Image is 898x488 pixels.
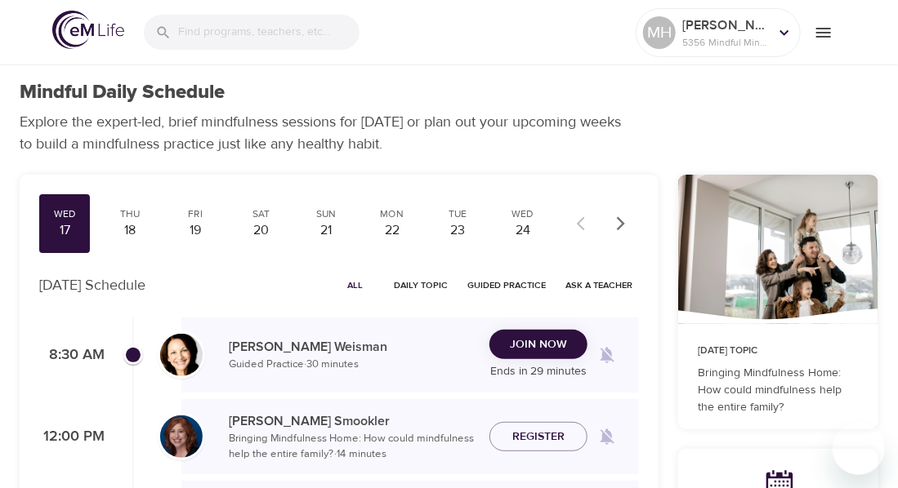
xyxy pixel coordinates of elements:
button: All [328,273,381,298]
p: Bringing Mindfulness Home: How could mindfulness help the entire family? [698,365,859,416]
p: 12:00 PM [39,426,105,448]
span: All [335,277,374,293]
p: [DATE] Schedule [39,274,145,296]
span: Daily Topic [394,277,448,293]
p: [PERSON_NAME] Weisman [229,337,476,357]
p: [PERSON_NAME] Smookler [229,411,476,431]
button: Ask a Teacher [559,273,639,298]
div: Tue [439,207,476,221]
button: Register [489,422,587,452]
p: [DATE] Topic [698,344,859,358]
p: 8:30 AM [39,344,105,366]
span: Guided Practice [467,277,546,293]
p: Bringing Mindfulness Home: How could mindfulness help the entire family? · 14 minutes [229,431,476,463]
div: 21 [308,221,346,240]
button: menu [801,10,846,55]
img: Laurie_Weisman-min.jpg [160,334,203,376]
div: 23 [439,221,476,240]
div: 24 [504,221,542,240]
span: Remind me when a class goes live every Wednesday at 8:30 AM [587,335,627,375]
img: Elaine_Smookler-min.jpg [160,415,203,458]
button: Guided Practice [461,273,552,298]
p: Ends in 29 minutes [489,363,587,380]
p: [PERSON_NAME] back East [682,16,769,35]
span: Ask a Teacher [565,277,632,293]
div: Wed [46,207,83,221]
p: Guided Practice · 30 minutes [229,357,476,373]
span: Register [512,427,565,447]
div: Sun [308,207,346,221]
div: Sat [242,207,279,221]
div: 19 [176,221,214,240]
p: 5356 Mindful Minutes [682,35,769,50]
h1: Mindful Daily Schedule [20,81,225,104]
div: Thu [111,207,149,221]
span: Join Now [510,335,567,355]
button: Join Now [489,330,587,360]
span: Remind me when a class goes live every Wednesday at 12:00 PM [587,417,627,456]
div: Mon [373,207,411,221]
iframe: Button to launch messaging window [833,423,885,475]
div: MH [643,16,676,49]
div: 17 [46,221,83,240]
div: Wed [504,207,542,221]
div: 20 [242,221,279,240]
img: logo [52,11,124,49]
button: Daily Topic [387,273,454,298]
div: Fri [176,207,214,221]
p: Explore the expert-led, brief mindfulness sessions for [DATE] or plan out your upcoming weeks to ... [20,111,632,155]
div: 22 [373,221,411,240]
input: Find programs, teachers, etc... [178,15,360,50]
div: 18 [111,221,149,240]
